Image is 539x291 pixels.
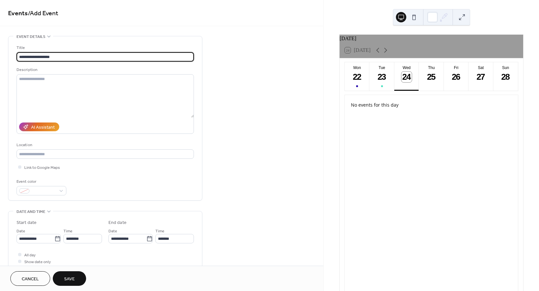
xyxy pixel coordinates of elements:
[345,62,369,91] button: Mon22
[421,65,442,70] div: Thu
[340,35,523,42] div: [DATE]
[24,252,36,259] span: All day
[28,7,58,20] span: / Add Event
[476,72,486,82] div: 27
[347,65,367,70] div: Mon
[451,72,462,82] div: 26
[500,72,511,82] div: 28
[446,65,466,70] div: Fri
[394,62,419,91] button: Wed24
[10,271,50,286] button: Cancel
[17,219,37,226] div: Start date
[346,97,517,112] div: No events for this day
[426,72,437,82] div: 25
[376,72,387,82] div: 23
[17,33,45,40] span: Event details
[108,228,117,235] span: Date
[8,7,28,20] a: Events
[17,208,45,215] span: Date and time
[495,65,516,70] div: Sun
[108,219,127,226] div: End date
[19,122,59,131] button: AI Assistant
[63,228,73,235] span: Time
[31,124,55,131] div: AI Assistant
[17,66,193,73] div: Description
[24,164,60,171] span: Link to Google Maps
[24,259,51,265] span: Show date only
[17,228,25,235] span: Date
[24,265,49,272] span: Hide end time
[493,62,518,91] button: Sun28
[470,65,491,70] div: Sat
[468,62,493,91] button: Sat27
[22,276,39,283] span: Cancel
[17,142,193,148] div: Location
[155,228,164,235] span: Time
[371,65,392,70] div: Tue
[419,62,444,91] button: Thu25
[401,72,412,82] div: 24
[444,62,468,91] button: Fri26
[396,65,417,70] div: Wed
[64,276,75,283] span: Save
[53,271,86,286] button: Save
[17,44,193,51] div: Title
[17,178,65,185] div: Event color
[369,62,394,91] button: Tue23
[352,72,363,82] div: 22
